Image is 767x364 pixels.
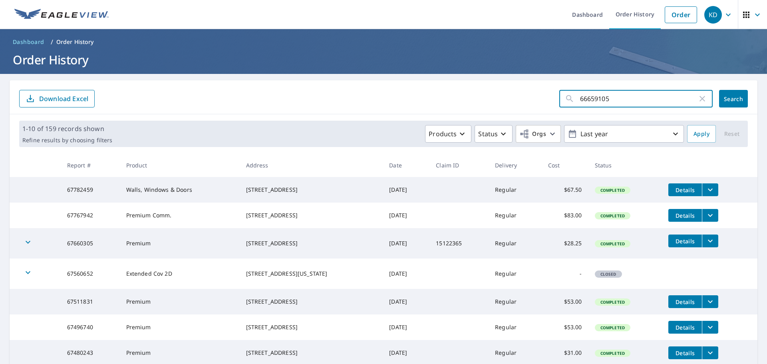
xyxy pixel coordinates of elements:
button: Orgs [516,125,561,143]
td: 67767942 [61,203,120,228]
td: $53.00 [542,314,588,340]
td: $53.00 [542,289,588,314]
p: Status [478,129,498,139]
td: [DATE] [383,259,429,289]
td: Regular [489,314,542,340]
div: [STREET_ADDRESS] [246,298,377,306]
td: 67560652 [61,259,120,289]
button: filesDropdownBtn-67511831 [702,295,718,308]
span: Completed [596,299,630,305]
span: Details [673,237,697,245]
td: 15122365 [429,228,489,259]
div: [STREET_ADDRESS] [246,323,377,331]
button: filesDropdownBtn-67480243 [702,346,718,359]
p: 1-10 of 159 records shown [22,124,112,133]
button: detailsBtn-67511831 [668,295,702,308]
button: detailsBtn-67496740 [668,321,702,334]
li: / [51,37,53,47]
input: Address, Report #, Claim ID, etc. [580,88,697,110]
td: Regular [489,228,542,259]
span: Completed [596,241,630,247]
td: 67496740 [61,314,120,340]
button: Apply [687,125,716,143]
td: Premium [120,228,240,259]
h1: Order History [10,52,757,68]
th: Product [120,153,240,177]
button: Products [425,125,471,143]
td: Regular [489,259,542,289]
th: Address [240,153,383,177]
td: 67660305 [61,228,120,259]
span: Details [673,212,697,219]
td: Regular [489,203,542,228]
td: [DATE] [383,177,429,203]
td: Walls, Windows & Doors [120,177,240,203]
p: Download Excel [39,94,88,103]
span: Apply [693,129,709,139]
button: Search [719,90,748,107]
th: Cost [542,153,588,177]
td: Premium [120,314,240,340]
th: Claim ID [429,153,489,177]
button: detailsBtn-67660305 [668,235,702,247]
button: filesDropdownBtn-67496740 [702,321,718,334]
button: filesDropdownBtn-67782459 [702,183,718,196]
td: Regular [489,289,542,314]
span: Completed [596,213,630,219]
td: $83.00 [542,203,588,228]
p: Products [429,129,457,139]
td: [DATE] [383,203,429,228]
td: [DATE] [383,228,429,259]
td: Premium [120,289,240,314]
div: [STREET_ADDRESS] [246,239,377,247]
th: Delivery [489,153,542,177]
button: filesDropdownBtn-67660305 [702,235,718,247]
td: 67782459 [61,177,120,203]
td: $28.25 [542,228,588,259]
div: [STREET_ADDRESS][US_STATE] [246,270,377,278]
button: Last year [564,125,684,143]
button: Status [475,125,513,143]
span: Dashboard [13,38,44,46]
button: detailsBtn-67782459 [668,183,702,196]
button: detailsBtn-67767942 [668,209,702,222]
span: Details [673,324,697,331]
nav: breadcrumb [10,36,757,48]
div: [STREET_ADDRESS] [246,211,377,219]
td: 67511831 [61,289,120,314]
span: Orgs [519,129,546,139]
div: [STREET_ADDRESS] [246,349,377,357]
span: Search [725,95,741,103]
div: KD [704,6,722,24]
span: Completed [596,350,630,356]
span: Details [673,186,697,194]
button: filesDropdownBtn-67767942 [702,209,718,222]
span: Details [673,298,697,306]
td: $67.50 [542,177,588,203]
th: Status [588,153,662,177]
span: Closed [596,271,621,277]
th: Date [383,153,429,177]
td: Regular [489,177,542,203]
span: Completed [596,325,630,330]
td: Premium Comm. [120,203,240,228]
span: Completed [596,187,630,193]
td: Extended Cov 2D [120,259,240,289]
td: - [542,259,588,289]
p: Last year [577,127,671,141]
p: Refine results by choosing filters [22,137,112,144]
th: Report # [61,153,120,177]
a: Dashboard [10,36,48,48]
td: [DATE] [383,314,429,340]
div: [STREET_ADDRESS] [246,186,377,194]
button: detailsBtn-67480243 [668,346,702,359]
span: Details [673,349,697,357]
td: [DATE] [383,289,429,314]
a: Order [665,6,697,23]
button: Download Excel [19,90,95,107]
p: Order History [56,38,94,46]
img: EV Logo [14,9,109,21]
